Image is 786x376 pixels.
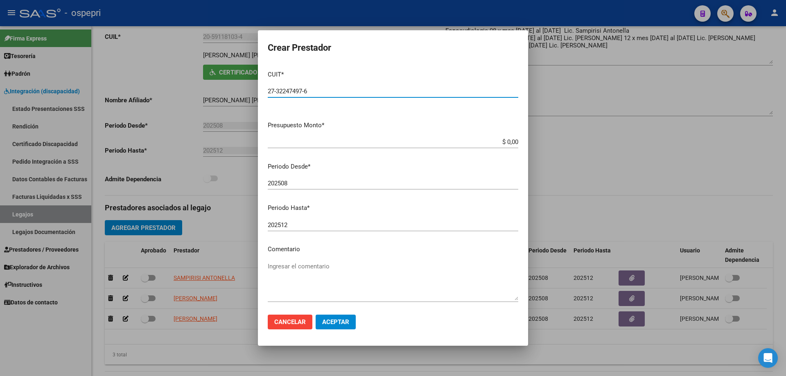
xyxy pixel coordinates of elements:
[268,315,312,329] button: Cancelar
[268,203,518,213] p: Periodo Hasta
[274,318,306,326] span: Cancelar
[268,245,518,254] p: Comentario
[322,318,349,326] span: Aceptar
[758,348,778,368] div: Open Intercom Messenger
[316,315,356,329] button: Aceptar
[268,121,518,130] p: Presupuesto Monto
[268,70,518,79] p: CUIT
[268,40,518,56] h2: Crear Prestador
[268,162,518,171] p: Periodo Desde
